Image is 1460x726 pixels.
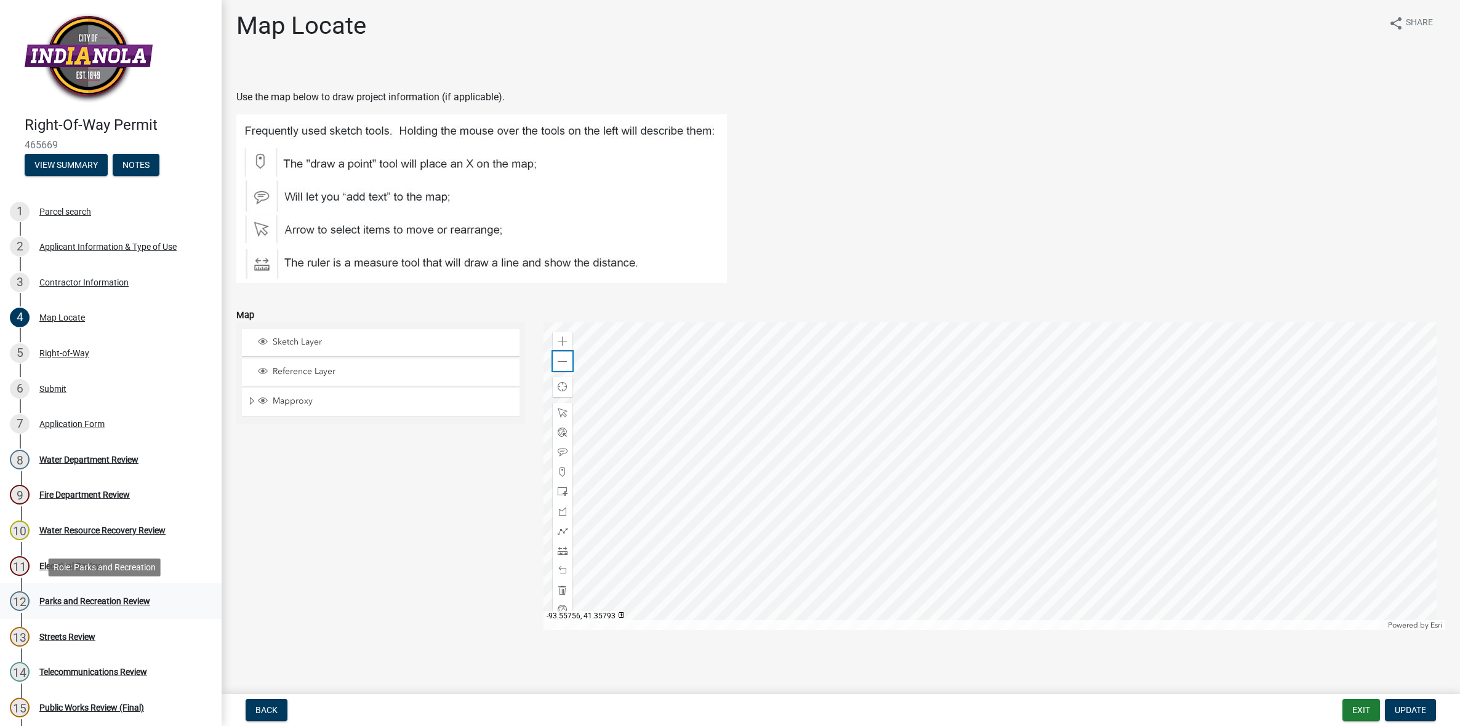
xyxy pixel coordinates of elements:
div: Sketch Layer [256,337,515,349]
span: Back [255,705,278,715]
div: Submit [39,385,66,393]
div: Contractor Information [39,278,129,287]
div: Application Form [39,420,105,428]
ul: Layer List [241,326,521,420]
span: Mapproxy [270,396,515,407]
li: Mapproxy [242,388,519,417]
span: Share [1406,16,1433,31]
div: 9 [10,485,30,505]
label: Map [236,311,254,320]
div: Water Department Review [39,455,138,464]
div: Streets Review [39,632,95,641]
div: 15 [10,698,30,717]
h4: Right-Of-Way Permit [25,116,212,134]
button: View Summary [25,154,108,176]
div: Mapproxy [256,396,515,408]
img: Map_Tools_2fdb9486-cf8f-4cbf-98eb-84a2d70bc538.JPG [236,114,727,283]
div: 2 [10,237,30,257]
div: Right-of-Way [39,349,89,357]
div: Parks and Recreation Review [39,597,150,605]
div: 1 [10,202,30,221]
div: Zoom out [553,351,572,371]
div: Role: Parks and Recreation [49,558,161,576]
span: 465669 [25,139,197,151]
h1: Map Locate [236,11,366,41]
div: 3 [10,273,30,292]
span: Reference Layer [270,366,515,377]
img: City of Indianola, Iowa [25,13,153,103]
p: Use the map below to draw project information (if applicable). [236,90,1445,105]
div: Water Resource Recovery Review [39,526,166,535]
div: Telecommunications Review [39,668,147,676]
div: 8 [10,450,30,469]
div: 10 [10,521,30,540]
button: Exit [1342,699,1380,721]
li: Reference Layer [242,359,519,386]
button: Update [1385,699,1436,721]
span: Update [1395,705,1426,715]
div: 11 [10,556,30,576]
div: Fire Department Review [39,490,130,499]
div: Reference Layer [256,366,515,378]
wm-modal-confirm: Summary [25,161,108,170]
span: Expand [247,396,256,409]
i: share [1389,16,1403,31]
div: Public Works Review (Final) [39,703,144,712]
button: Notes [113,154,159,176]
div: Electrical Review [39,562,103,570]
div: Parcel search [39,207,91,216]
button: shareShare [1379,11,1443,35]
div: 12 [10,591,30,611]
div: 7 [10,414,30,434]
div: Map Locate [39,313,85,322]
span: Sketch Layer [270,337,515,348]
div: Applicant Information & Type of Use [39,242,177,251]
div: 4 [10,308,30,327]
div: Zoom in [553,332,572,351]
a: Esri [1430,621,1442,629]
div: Powered by [1385,620,1445,630]
div: Find my location [553,377,572,397]
div: 6 [10,379,30,399]
wm-modal-confirm: Notes [113,161,159,170]
button: Back [246,699,287,721]
div: 5 [10,343,30,363]
li: Sketch Layer [242,329,519,357]
div: 14 [10,662,30,682]
div: 13 [10,627,30,647]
